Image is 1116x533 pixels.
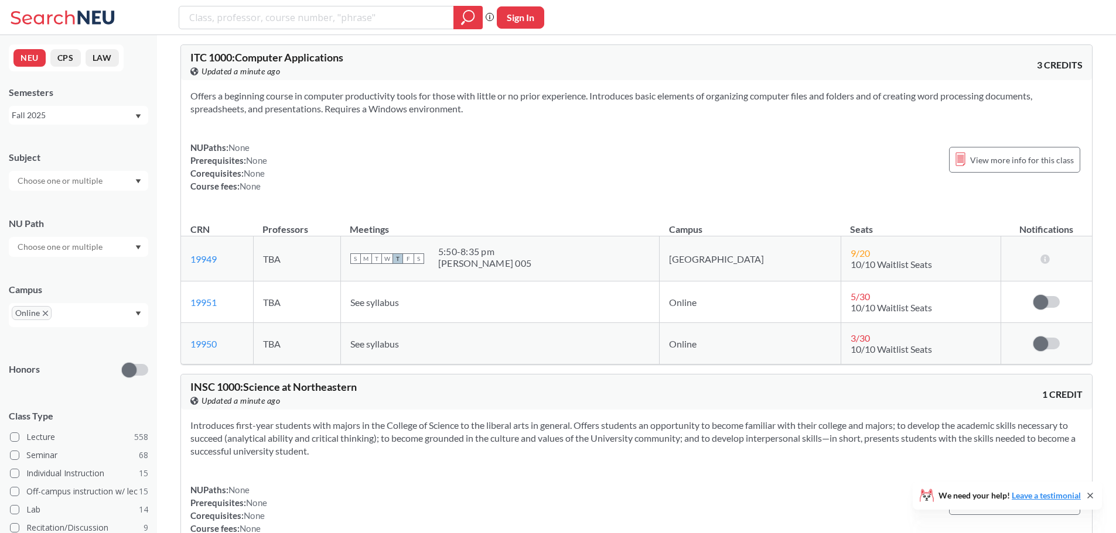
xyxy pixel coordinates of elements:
span: F [403,253,414,264]
span: We need your help! [938,491,1081,500]
span: M [361,253,371,264]
span: None [228,142,250,153]
span: See syllabus [350,297,399,308]
p: Honors [9,363,40,376]
span: T [371,253,382,264]
span: None [244,510,265,521]
svg: Dropdown arrow [135,311,141,316]
span: 68 [139,449,148,462]
th: Meetings [340,211,659,236]
span: S [414,253,424,264]
div: Semesters [9,86,148,99]
label: Lecture [10,429,148,445]
div: Dropdown arrow [9,171,148,191]
th: Professors [253,211,340,236]
div: CRN [190,223,210,236]
button: LAW [86,49,119,67]
span: INSC 1000 : Science at Northeastern [190,380,357,393]
section: Offers a beginning course in computer productivity tools for those with little or no prior experi... [190,90,1083,115]
div: magnifying glass [453,6,483,29]
a: 19949 [190,253,217,264]
span: 3 CREDITS [1037,59,1083,71]
div: NU Path [9,217,148,230]
div: Subject [9,151,148,164]
span: 10/10 Waitlist Seats [851,302,932,313]
span: Updated a minute ago [202,65,280,78]
svg: Dropdown arrow [135,114,141,119]
td: [GEOGRAPHIC_DATA] [660,236,841,281]
label: Off-campus instruction w/ lec [10,484,148,499]
td: TBA [253,323,340,364]
span: Class Type [9,410,148,422]
span: 15 [139,485,148,498]
input: Choose one or multiple [12,174,110,188]
td: Online [660,281,841,323]
span: None [246,155,267,166]
button: CPS [50,49,81,67]
a: 19950 [190,338,217,349]
input: Class, professor, course number, "phrase" [188,8,445,27]
span: T [393,253,403,264]
section: Introduces first-year students with majors in the College of Science to the liberal arts in gener... [190,419,1083,458]
div: OnlineX to remove pillDropdown arrow [9,303,148,327]
span: W [382,253,393,264]
div: Campus [9,283,148,296]
span: 558 [134,431,148,443]
svg: Dropdown arrow [135,245,141,250]
svg: magnifying glass [461,9,475,26]
td: TBA [253,236,340,281]
span: None [228,484,250,495]
label: Seminar [10,448,148,463]
span: S [350,253,361,264]
span: View more info for this class [970,153,1074,167]
span: None [244,168,265,178]
button: Sign In [497,6,544,29]
span: None [246,497,267,508]
a: 19951 [190,297,217,308]
span: 10/10 Waitlist Seats [851,343,932,355]
div: [PERSON_NAME] 005 [438,257,531,269]
div: Fall 2025Dropdown arrow [9,106,148,125]
th: Notifications [1001,211,1093,236]
div: Dropdown arrow [9,237,148,257]
svg: Dropdown arrow [135,179,141,184]
input: Choose one or multiple [12,240,110,254]
td: Online [660,323,841,364]
label: Lab [10,502,148,517]
span: 1 CREDIT [1042,388,1083,401]
span: Updated a minute ago [202,394,280,407]
div: 5:50 - 8:35 pm [438,246,531,257]
span: 3 / 30 [851,332,870,343]
th: Seats [841,211,1001,236]
label: Individual Instruction [10,466,148,481]
th: Campus [660,211,841,236]
div: NUPaths: Prerequisites: Corequisites: Course fees: [190,141,267,192]
span: 9 / 20 [851,247,870,259]
span: 15 [139,467,148,480]
button: NEU [13,49,46,67]
div: Fall 2025 [12,109,134,122]
a: Leave a testimonial [1012,490,1081,500]
span: 14 [139,503,148,516]
span: See syllabus [350,338,399,349]
span: ITC 1000 : Computer Applications [190,51,343,64]
td: TBA [253,281,340,323]
svg: X to remove pill [43,311,48,316]
span: OnlineX to remove pill [12,306,52,320]
span: 10/10 Waitlist Seats [851,259,932,270]
span: None [240,181,261,191]
span: 5 / 30 [851,291,870,302]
